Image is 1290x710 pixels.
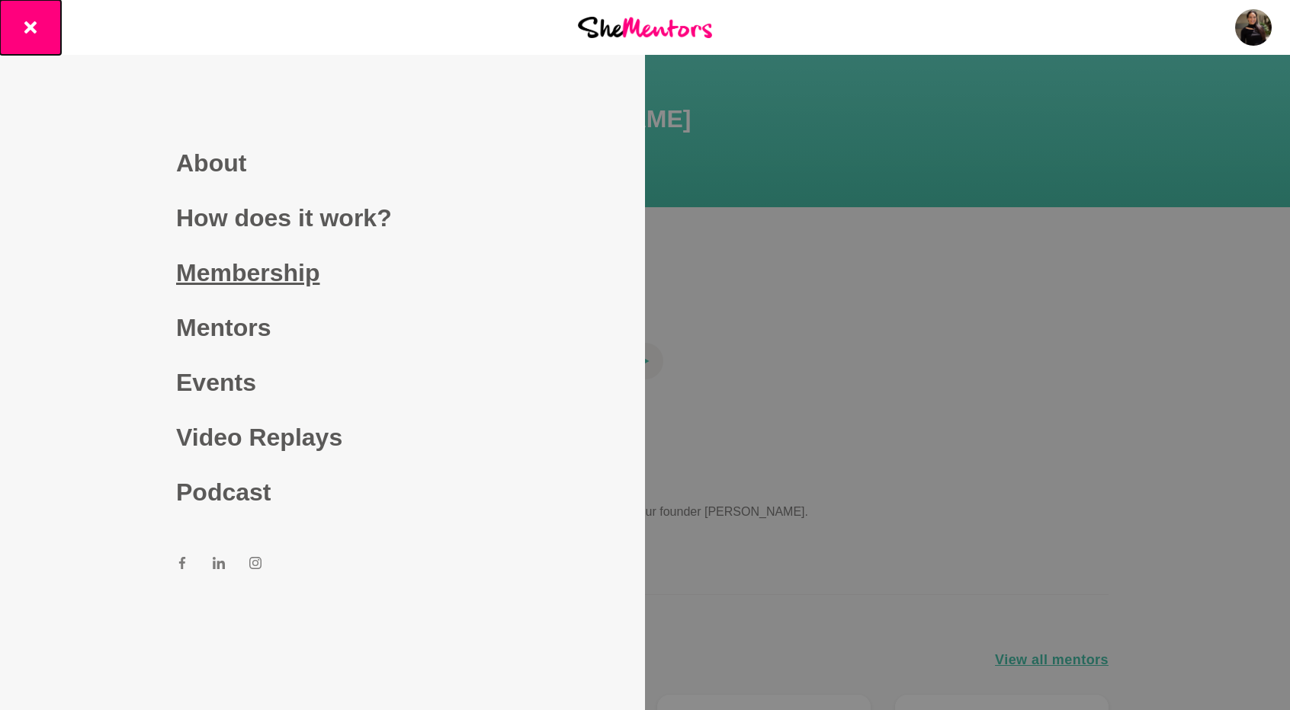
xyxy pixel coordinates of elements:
a: Facebook [176,556,188,574]
img: Evelyn Lopez Delon [1235,9,1272,46]
a: Mentors [176,300,469,355]
img: She Mentors Logo [578,17,712,37]
a: Instagram [249,556,262,574]
a: Membership [176,245,469,300]
a: Events [176,355,469,410]
a: How does it work? [176,190,469,245]
a: About [176,136,469,190]
a: LinkedIn [213,556,225,574]
a: Video Replays [176,410,469,465]
a: Podcast [176,465,469,520]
